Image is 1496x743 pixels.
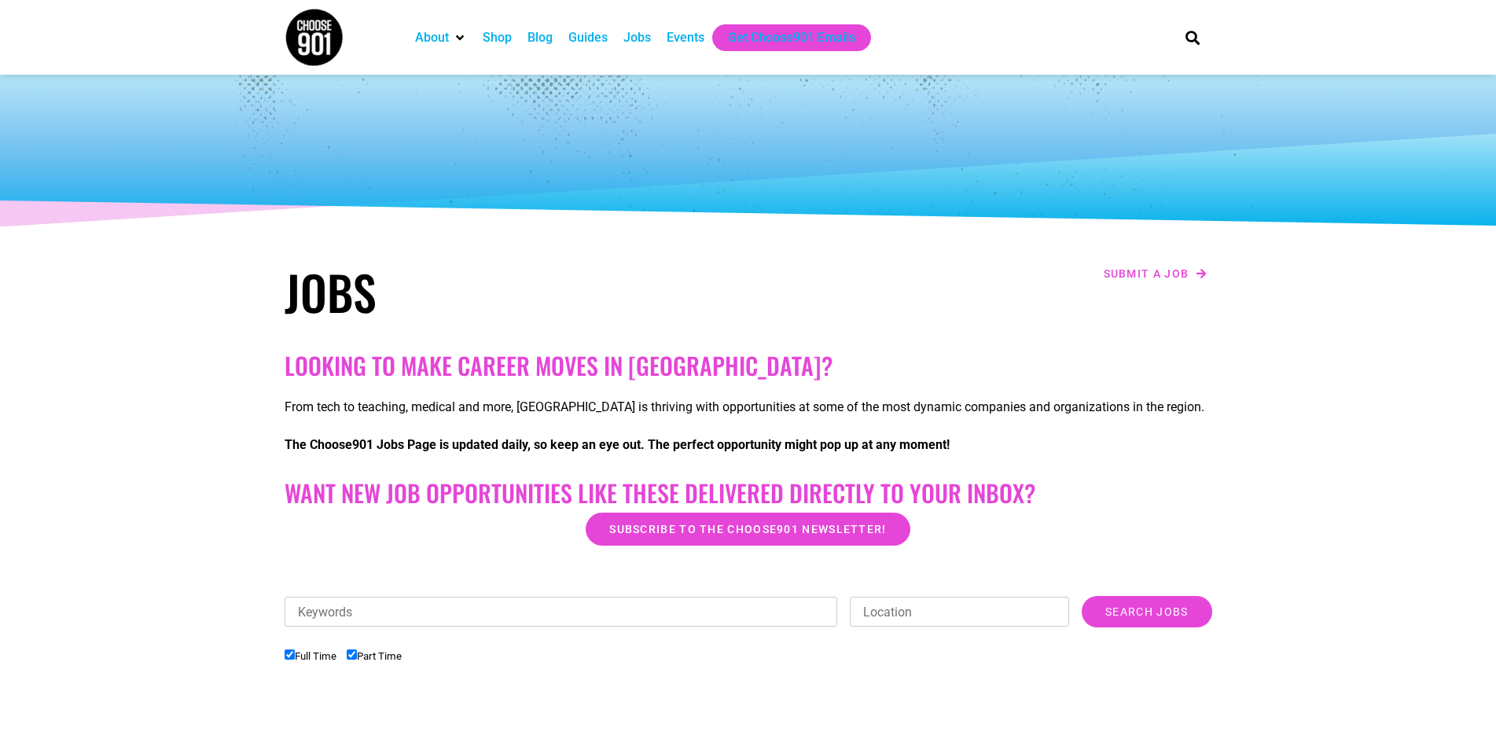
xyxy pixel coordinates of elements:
[285,650,336,662] label: Full Time
[586,513,910,546] a: Subscribe to the Choose901 newsletter!
[850,597,1069,627] input: Location
[347,650,402,662] label: Part Time
[568,28,608,47] a: Guides
[347,649,357,660] input: Part Time
[527,28,553,47] a: Blog
[285,398,1212,417] p: From tech to teaching, medical and more, [GEOGRAPHIC_DATA] is thriving with opportunities at some...
[285,649,295,660] input: Full Time
[1082,596,1211,627] input: Search Jobs
[285,437,950,452] strong: The Choose901 Jobs Page is updated daily, so keep an eye out. The perfect opportunity might pop u...
[728,28,855,47] a: Get Choose901 Emails
[407,24,475,51] div: About
[415,28,449,47] a: About
[407,24,1159,51] nav: Main nav
[285,263,741,320] h1: Jobs
[483,28,512,47] a: Shop
[285,479,1212,507] h2: Want New Job Opportunities like these Delivered Directly to your Inbox?
[1099,263,1212,284] a: Submit a job
[1179,24,1205,50] div: Search
[1104,268,1189,279] span: Submit a job
[609,524,886,535] span: Subscribe to the Choose901 newsletter!
[285,351,1212,380] h2: Looking to make career moves in [GEOGRAPHIC_DATA]?
[667,28,704,47] a: Events
[623,28,651,47] a: Jobs
[285,597,838,627] input: Keywords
